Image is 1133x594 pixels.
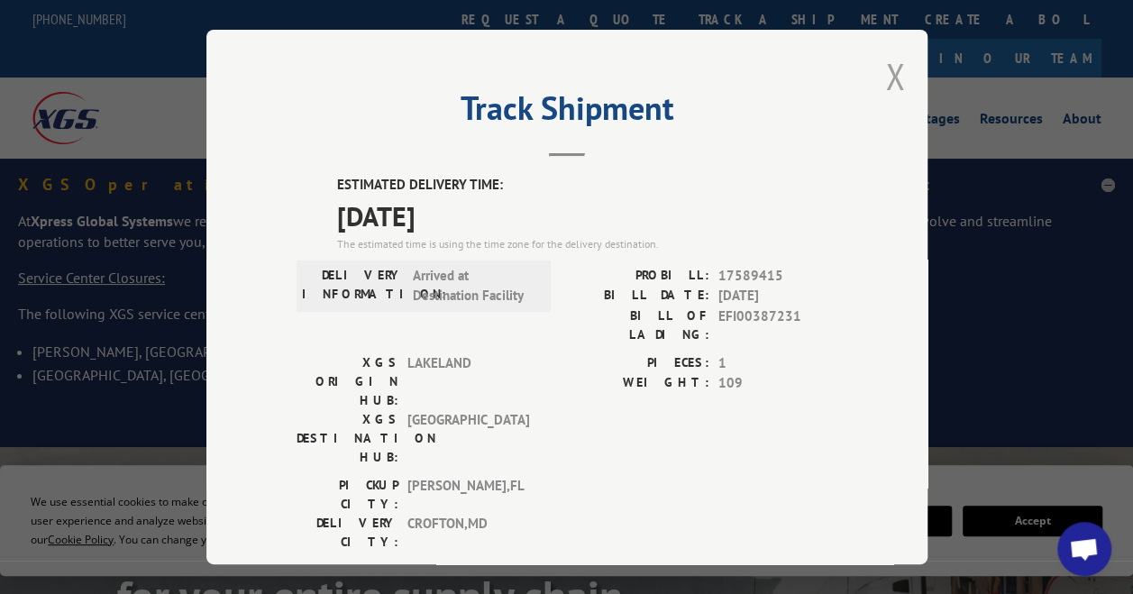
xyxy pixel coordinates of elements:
[885,52,905,100] button: Close modal
[337,175,837,196] label: ESTIMATED DELIVERY TIME:
[337,236,837,252] div: The estimated time is using the time zone for the delivery destination.
[567,286,709,306] label: BILL DATE:
[297,96,837,130] h2: Track Shipment
[718,306,837,344] span: EFI00387231
[407,514,529,552] span: CROFTON , MD
[567,306,709,344] label: BILL OF LADING:
[567,353,709,374] label: PIECES:
[718,373,837,394] span: 109
[297,410,398,467] label: XGS DESTINATION HUB:
[567,373,709,394] label: WEIGHT:
[302,266,404,306] label: DELIVERY INFORMATION:
[297,514,398,552] label: DELIVERY CITY:
[718,266,837,287] span: 17589415
[297,476,398,514] label: PICKUP CITY:
[297,353,398,410] label: XGS ORIGIN HUB:
[718,286,837,306] span: [DATE]
[1057,522,1111,576] a: Open chat
[407,476,529,514] span: [PERSON_NAME] , FL
[407,410,529,467] span: [GEOGRAPHIC_DATA]
[567,266,709,287] label: PROBILL:
[413,266,535,306] span: Arrived at Destination Facility
[718,353,837,374] span: 1
[337,196,837,236] span: [DATE]
[407,353,529,410] span: LAKELAND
